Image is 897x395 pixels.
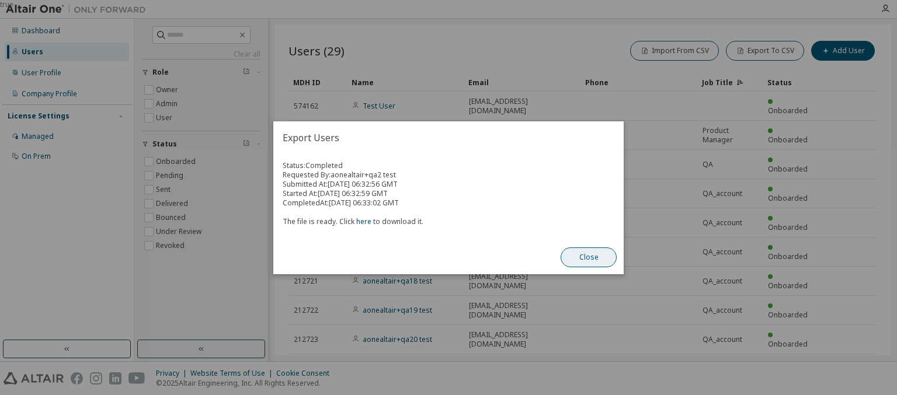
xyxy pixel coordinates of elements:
[561,247,617,267] button: Close
[283,161,614,226] div: Status: Completed Requested By: aonealtair+qa2 test Started At: [DATE] 06:32:59 GMT Completed At:...
[356,216,371,226] a: here
[273,121,624,154] h2: Export Users
[283,180,614,189] div: Submitted At: [DATE] 06:32:56 GMT
[283,208,614,226] div: The file is ready. Click to download it.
